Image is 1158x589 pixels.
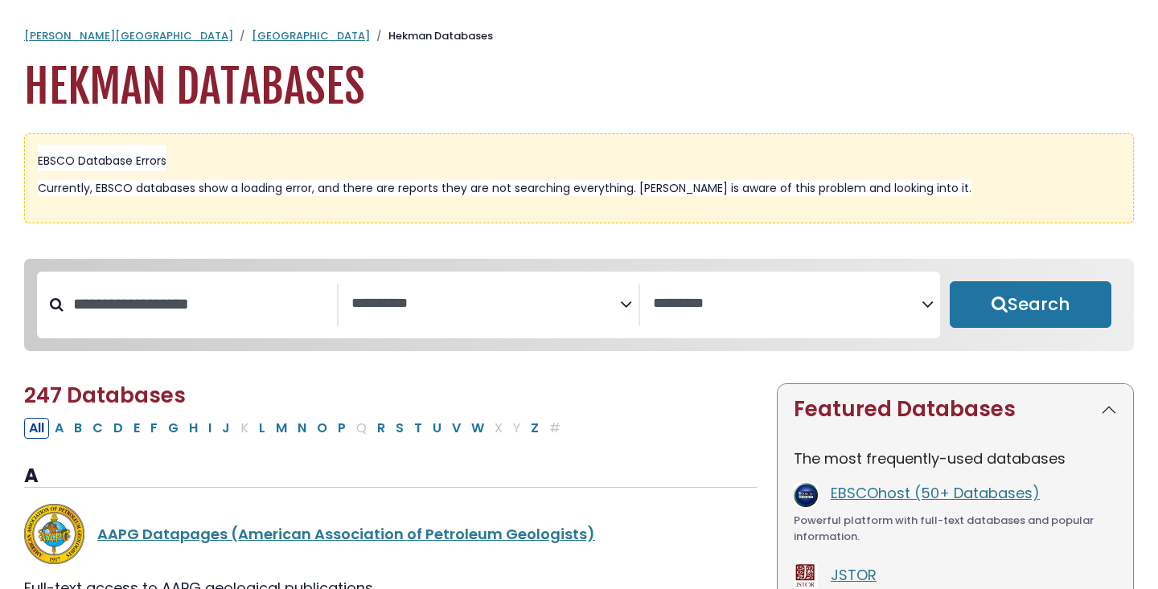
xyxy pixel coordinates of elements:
[794,448,1117,469] p: The most frequently-used databases
[24,417,567,437] div: Alpha-list to filter by first letter of database name
[217,418,235,439] button: Filter Results J
[24,259,1134,352] nav: Search filters
[950,281,1111,328] button: Submit for Search Results
[370,28,493,44] li: Hekman Databases
[163,418,183,439] button: Filter Results G
[526,418,544,439] button: Filter Results Z
[184,418,203,439] button: Filter Results H
[24,28,233,43] a: [PERSON_NAME][GEOGRAPHIC_DATA]
[794,513,1117,544] div: Powerful platform with full-text databases and popular information.
[50,418,68,439] button: Filter Results A
[409,418,427,439] button: Filter Results T
[38,153,166,169] span: EBSCO Database Errors
[64,291,337,317] input: Search database by title or keyword
[447,418,466,439] button: Filter Results V
[831,565,877,585] a: JSTOR
[252,28,370,43] a: [GEOGRAPHIC_DATA]
[129,418,145,439] button: Filter Results E
[333,418,351,439] button: Filter Results P
[69,418,87,439] button: Filter Results B
[109,418,128,439] button: Filter Results D
[312,418,332,439] button: Filter Results O
[466,418,489,439] button: Filter Results W
[254,418,270,439] button: Filter Results L
[653,296,922,313] textarea: Search
[351,296,620,313] textarea: Search
[24,381,186,410] span: 247 Databases
[24,60,1134,114] h1: Hekman Databases
[24,464,758,489] h3: A
[38,180,971,196] span: Currently, EBSCO databases show a loading error, and there are reports they are not searching eve...
[24,418,49,439] button: All
[293,418,311,439] button: Filter Results N
[831,483,1040,503] a: EBSCOhost (50+ Databases)
[97,524,595,544] a: AAPG Datapages (American Association of Petroleum Geologists)
[372,418,390,439] button: Filter Results R
[428,418,446,439] button: Filter Results U
[88,418,108,439] button: Filter Results C
[24,28,1134,44] nav: breadcrumb
[391,418,409,439] button: Filter Results S
[146,418,162,439] button: Filter Results F
[203,418,216,439] button: Filter Results I
[271,418,292,439] button: Filter Results M
[778,384,1133,435] button: Featured Databases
